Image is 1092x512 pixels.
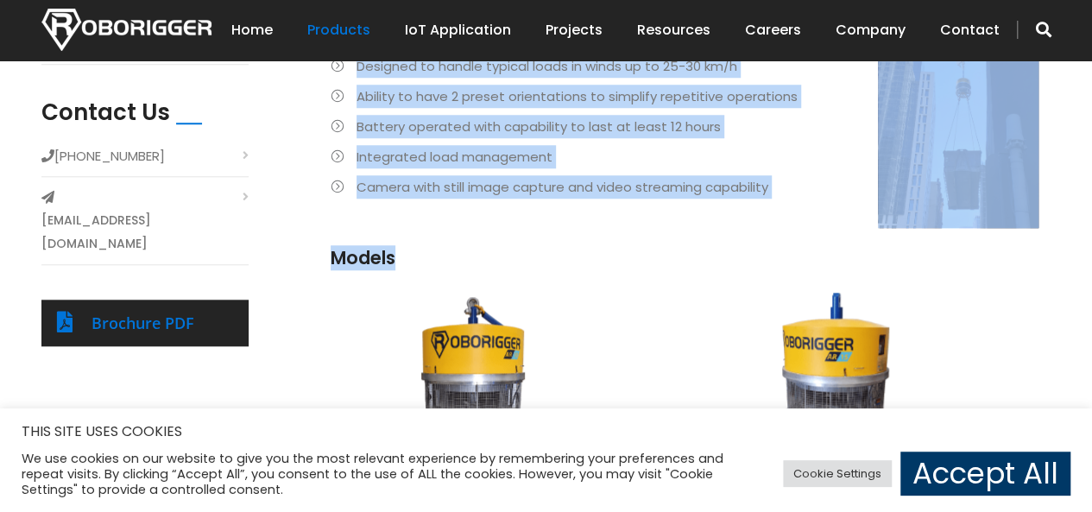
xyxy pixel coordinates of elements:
[41,9,211,51] img: Nortech
[22,420,1070,443] h5: THIS SITE USES COOKIES
[22,451,756,497] div: We use cookies on our website to give you the most relevant experience by remembering your prefer...
[900,452,1070,496] a: Accept All
[331,245,1038,270] h3: Models
[836,3,906,57] a: Company
[637,3,710,57] a: Resources
[331,115,1038,138] li: Battery operated with capability to last at least 12 hours
[231,3,273,57] a: Home
[331,54,1038,78] li: Designed to handle typical loads in winds up to 25-30 km/h
[331,145,1038,168] li: Integrated load management
[546,3,603,57] a: Projects
[783,460,892,487] a: Cookie Settings
[331,175,1038,199] li: Camera with still image capture and video streaming capability
[92,313,194,333] a: Brochure PDF
[940,3,1000,57] a: Contact
[307,3,370,57] a: Products
[405,3,511,57] a: IoT Application
[41,144,249,177] li: [PHONE_NUMBER]
[331,85,1038,108] li: Ability to have 2 preset orientations to simplify repetitive operations
[745,3,801,57] a: Careers
[41,209,249,256] a: [EMAIL_ADDRESS][DOMAIN_NAME]
[41,99,170,126] h2: Contact Us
